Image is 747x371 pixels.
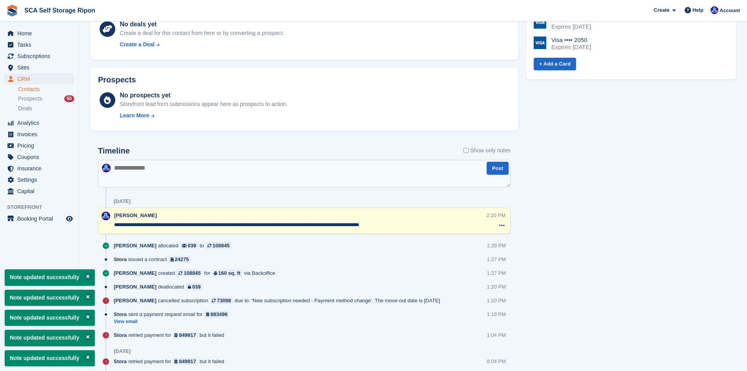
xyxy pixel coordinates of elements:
div: sent a payment request email for [114,311,233,318]
h2: Timeline [98,146,130,155]
a: menu [4,117,74,128]
span: Home [17,28,64,39]
div: 108845 [213,242,229,249]
a: menu [4,73,74,84]
div: deallocated [114,283,207,291]
div: 883496 [211,311,227,318]
div: 1:19 PM [487,311,506,318]
div: issued a contract [114,256,195,263]
a: menu [4,62,74,73]
span: Create [654,6,669,14]
div: No prospects yet [120,91,287,100]
a: Create a Deal [120,40,284,49]
a: Preview store [65,214,74,223]
a: 039 [186,283,203,291]
a: menu [4,152,74,163]
span: Stora [114,331,127,339]
span: Invoices [17,129,64,140]
span: Settings [17,174,64,185]
img: Sarah Race [711,6,718,14]
span: Sites [17,62,64,73]
span: Booking Portal [17,213,64,224]
a: menu [4,140,74,151]
a: menu [4,129,74,140]
span: Deals [18,105,32,112]
div: 160 sq. ft [218,269,240,277]
a: 24275 [169,256,191,263]
a: menu [4,163,74,174]
p: Note updated successfully [5,350,95,366]
img: Sarah Race [102,212,110,220]
span: [PERSON_NAME] [114,297,156,304]
input: Show only notes [463,146,469,155]
div: allocated to [114,242,235,249]
div: 108845 [184,269,200,277]
img: Visa Logo [534,16,546,29]
span: [PERSON_NAME] [114,283,156,291]
div: 1:20 PM [487,297,506,304]
span: [PERSON_NAME] [114,242,156,249]
span: [PERSON_NAME] [114,212,157,218]
p: Note updated successfully [5,330,95,346]
span: Stora [114,311,127,318]
div: Storefront lead form submissions appear here as prospects to action. [120,100,287,108]
span: Analytics [17,117,64,128]
div: 849917 [179,331,196,339]
a: View email [114,318,233,325]
a: menu [4,51,74,62]
span: CRM [17,73,64,84]
div: [DATE] [114,198,131,205]
img: stora-icon-8386f47178a22dfd0bd8f6a31ec36ba5ce8667c1dd55bd0f319d3a0aa187defe.svg [6,5,18,16]
a: Prospects 50 [18,95,74,103]
a: 73098 [210,297,233,304]
a: menu [4,186,74,197]
span: Coupons [17,152,64,163]
a: 849917 [173,331,198,339]
a: SCA Self Storage Ripon [21,4,98,17]
div: 039 [188,242,196,249]
img: Visa Logo [534,37,546,49]
span: Pricing [17,140,64,151]
div: Visa •••• 2050 [551,37,591,44]
a: menu [4,174,74,185]
div: 1:04 PM [487,331,506,339]
div: created for via Backoffice [114,269,279,277]
div: 849917 [179,358,196,365]
span: Subscriptions [17,51,64,62]
a: 108845 [205,242,231,249]
a: menu [4,28,74,39]
div: Create a Deal [120,40,154,49]
img: Sarah Race [102,164,111,172]
span: Capital [17,186,64,197]
button: Post [487,162,509,175]
label: Show only notes [463,146,511,155]
div: Create a deal for this contact from here or by converting a prospect. [120,29,284,37]
div: 1:20 PM [487,283,506,291]
a: 160 sq. ft [212,269,242,277]
a: 108845 [176,269,202,277]
div: Expires [DATE] [551,44,591,51]
a: Deals [18,104,74,113]
a: Learn More [120,111,287,120]
div: Expires [DATE] [551,23,591,30]
div: 73098 [217,297,231,304]
div: [DATE] [114,348,131,355]
div: 50 [64,95,74,102]
div: Learn More [120,111,149,120]
span: Help [692,6,703,14]
div: cancelled subscription due to: 'New subscription needed - Payment method change'. The move-out da... [114,297,444,304]
span: Stora [114,358,127,365]
span: Prospects [18,95,42,102]
a: 883496 [204,311,230,318]
div: 1:27 PM [487,256,506,263]
div: retried payment for but it failed [114,358,228,365]
a: 039 [180,242,198,249]
span: Stora [114,256,127,263]
p: Note updated successfully [5,310,95,326]
span: Storefront [7,203,78,211]
h2: Prospects [98,75,136,84]
div: No deals yet [120,20,284,29]
div: 8:04 PM [487,358,506,365]
div: 24275 [175,256,189,263]
div: 039 [192,283,201,291]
